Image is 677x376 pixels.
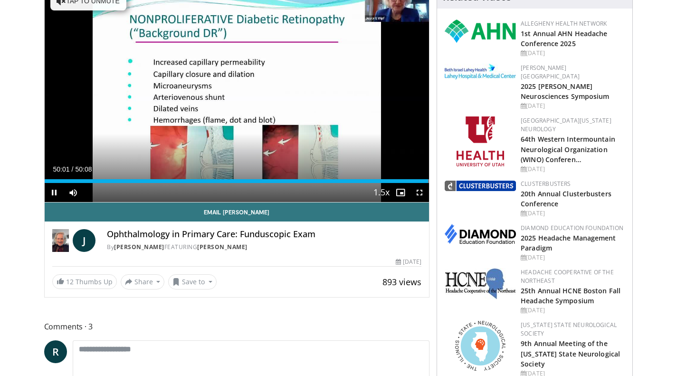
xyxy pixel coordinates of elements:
div: [DATE] [521,253,625,262]
a: 25th Annual HCNE Boston Fall Headache Symposium [521,286,620,305]
button: Playback Rate [372,183,391,202]
div: [DATE] [521,209,625,218]
button: Fullscreen [410,183,429,202]
a: 64th Western Intermountain Neurological Organization (WINO) Conferen… [521,135,615,164]
a: [PERSON_NAME][GEOGRAPHIC_DATA] [521,64,580,80]
a: 12 Thumbs Up [52,274,117,289]
span: / [72,165,74,173]
a: J [73,229,95,252]
a: 2025 Headache Management Paradigm [521,233,616,252]
h4: Ophthalmology in Primary Care: Funduscopic Exam [107,229,421,240]
button: Save to [168,274,217,289]
button: Pause [45,183,64,202]
a: Headache Cooperative of the Northeast [521,268,614,285]
span: Comments 3 [44,320,430,333]
a: [PERSON_NAME] [197,243,248,251]
img: 71a8b48c-8850-4916-bbdd-e2f3ccf11ef9.png.150x105_q85_autocrop_double_scale_upscale_version-0.2.png [455,321,505,371]
a: 2025 [PERSON_NAME] Neurosciences Symposium [521,82,609,101]
a: Clusterbusters [521,180,571,188]
div: [DATE] [521,165,625,174]
div: [DATE] [396,258,421,266]
a: R [44,340,67,363]
button: Enable picture-in-picture mode [391,183,410,202]
button: Mute [64,183,83,202]
div: [DATE] [521,102,625,110]
button: Share [121,274,165,289]
a: [GEOGRAPHIC_DATA][US_STATE] Neurology [521,116,611,133]
a: Diamond Education Foundation [521,224,623,232]
a: Email [PERSON_NAME] [45,202,429,222]
a: 1st Annual AHN Headache Conference 2025 [521,29,607,48]
div: By FEATURING [107,243,421,251]
img: d3be30b6-fe2b-4f13-a5b4-eba975d75fdd.png.150x105_q85_autocrop_double_scale_upscale_version-0.2.png [445,181,516,191]
div: [DATE] [521,306,625,315]
a: [US_STATE] State Neurological Society [521,321,617,337]
img: 6c52f715-17a6-4da1-9b6c-8aaf0ffc109f.jpg.150x105_q85_autocrop_double_scale_upscale_version-0.2.jpg [445,268,516,299]
div: [DATE] [521,49,625,58]
a: 9th Annual Meeting of the [US_STATE] State Neurological Society [521,339,620,368]
a: Allegheny Health Network [521,19,607,28]
span: 50:08 [75,165,92,173]
img: 628ffacf-ddeb-4409-8647-b4d1102df243.png.150x105_q85_autocrop_double_scale_upscale_version-0.2.png [445,19,516,43]
img: e7977282-282c-4444-820d-7cc2733560fd.jpg.150x105_q85_autocrop_double_scale_upscale_version-0.2.jpg [445,64,516,79]
a: 20th Annual Clusterbusters Conference [521,189,611,208]
img: Dr. Joyce Wipf [52,229,69,252]
span: 12 [66,277,74,286]
span: 50:01 [53,165,70,173]
img: f6362829-b0a3-407d-a044-59546adfd345.png.150x105_q85_autocrop_double_scale_upscale_version-0.2.png [457,116,504,166]
img: d0406666-9e5f-4b94-941b-f1257ac5ccaf.png.150x105_q85_autocrop_double_scale_upscale_version-0.2.png [445,224,516,244]
a: [PERSON_NAME] [114,243,164,251]
span: 893 views [382,276,421,288]
div: Progress Bar [45,179,429,183]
